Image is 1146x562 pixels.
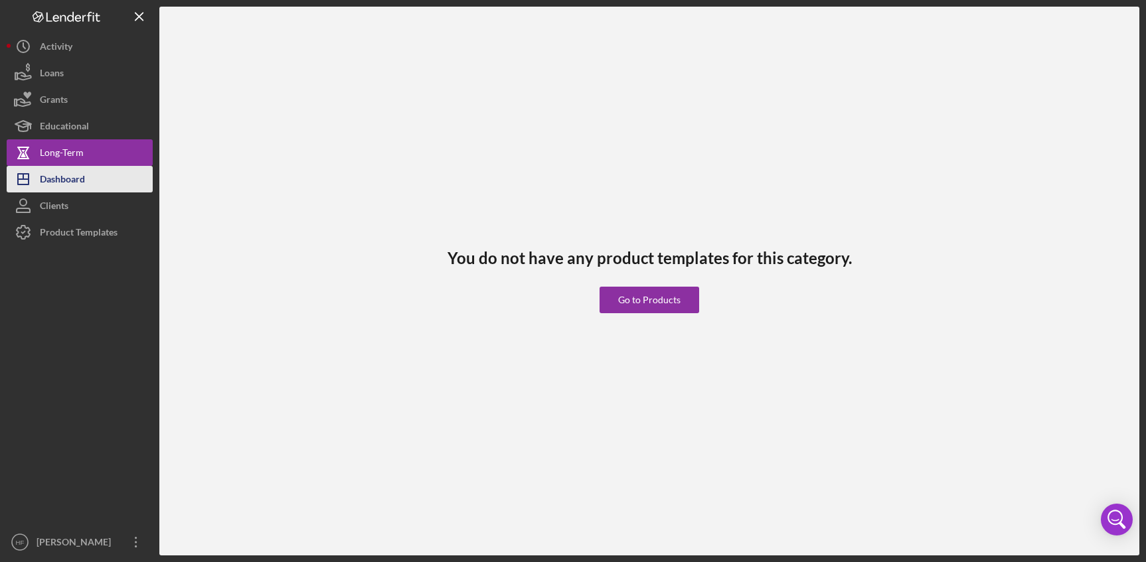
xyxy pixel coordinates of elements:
div: Activity [40,33,72,63]
div: Educational [40,113,89,143]
button: Dashboard [7,166,153,192]
button: Go to Products [600,287,699,313]
div: Go to Products [618,287,681,313]
button: Grants [7,86,153,113]
button: Clients [7,192,153,219]
button: Activity [7,33,153,60]
div: Long-Term [40,139,84,169]
div: Clients [40,192,68,222]
h3: You do not have any product templates for this category. [448,249,852,267]
text: HF [16,539,25,546]
button: Long-Term [7,139,153,166]
div: Product Templates [40,219,118,249]
button: Educational [7,113,153,139]
button: Loans [7,60,153,86]
div: Dashboard [40,166,85,196]
div: Loans [40,60,64,90]
a: Go to Products [600,267,699,313]
div: Open Intercom Messenger [1101,504,1133,535]
div: [PERSON_NAME] [33,529,120,559]
button: Product Templates [7,219,153,246]
div: Grants [40,86,68,116]
button: HF[PERSON_NAME] [7,529,153,555]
